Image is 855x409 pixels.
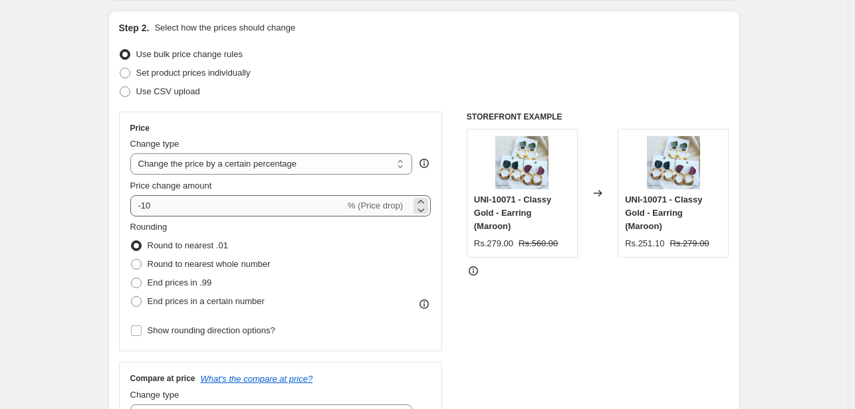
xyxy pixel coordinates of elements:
span: Change type [130,139,180,149]
span: Use bulk price change rules [136,49,243,59]
span: Show rounding direction options? [148,325,275,335]
h6: STOREFRONT EXAMPLE [467,112,729,122]
input: -15 [130,195,345,216]
span: Rounding [130,222,168,232]
span: End prices in a certain number [148,296,265,306]
span: Set product prices individually [136,68,251,78]
span: Change type [130,390,180,400]
span: Use CSV upload [136,86,200,96]
p: Select how the prices should change [154,21,295,35]
span: UNI-10071 - Classy Gold - Earring (Maroon) [625,195,702,231]
h3: Compare at price [130,373,195,384]
span: Round to nearest .01 [148,240,228,250]
button: What's the compare at price? [201,374,313,384]
strike: Rs.560.00 [519,237,558,250]
div: Rs.251.10 [625,237,664,250]
div: help [418,157,431,170]
span: UNI-10071 - Classy Gold - Earring (Maroon) [474,195,551,231]
span: Price change amount [130,181,212,191]
span: Round to nearest whole number [148,259,271,269]
img: WhatsAppImage2024-08-28at4.55.28PM_80x.jpg [647,136,700,189]
span: % (Price drop) [348,201,403,210]
span: End prices in .99 [148,278,212,287]
div: Rs.279.00 [474,237,513,250]
img: WhatsAppImage2024-08-28at4.55.28PM_80x.jpg [495,136,549,189]
h3: Price [130,123,150,133]
strike: Rs.279.00 [670,237,709,250]
h2: Step 2. [119,21,150,35]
